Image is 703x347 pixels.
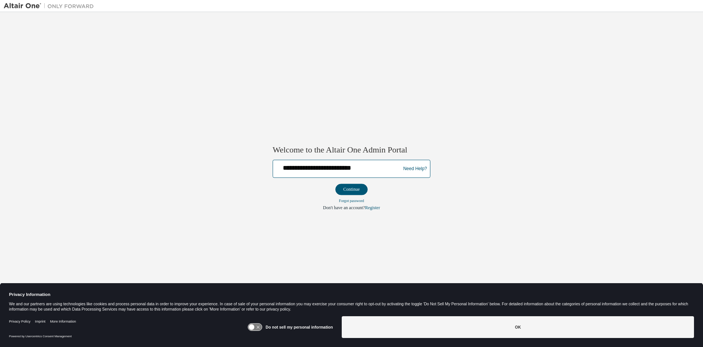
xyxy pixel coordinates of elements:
button: Continue [335,184,368,195]
a: Forgot password [339,199,364,203]
img: Altair One [4,2,98,10]
span: Don't have an account? [323,205,365,211]
h2: Welcome to the Altair One Admin Portal [273,145,430,155]
a: Register [365,205,380,211]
